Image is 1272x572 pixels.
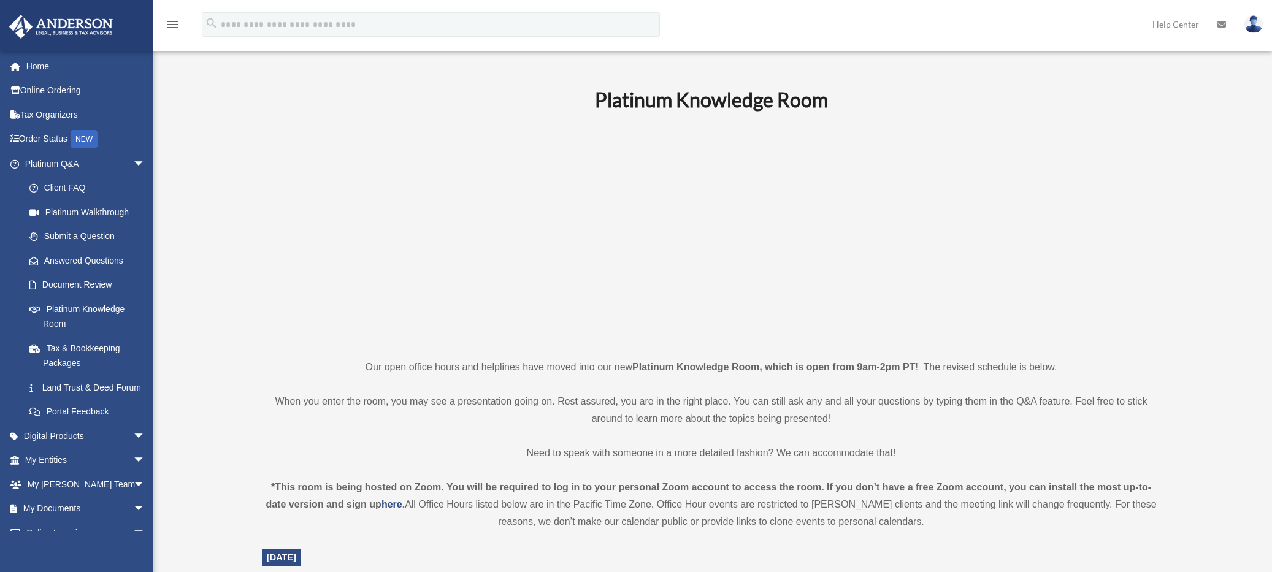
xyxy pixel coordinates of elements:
[262,444,1160,462] p: Need to speak with someone in a more detailed fashion? We can accommodate that!
[262,479,1160,530] div: All Office Hours listed below are in the Pacific Time Zone. Office Hour events are restricted to ...
[17,200,164,224] a: Platinum Walkthrough
[9,54,164,78] a: Home
[6,15,117,39] img: Anderson Advisors Platinum Portal
[527,129,895,336] iframe: 231110_Toby_KnowledgeRoom
[205,17,218,30] i: search
[17,273,164,297] a: Document Review
[9,472,164,497] a: My [PERSON_NAME] Teamarrow_drop_down
[262,359,1160,376] p: Our open office hours and helplines have moved into our new ! The revised schedule is below.
[71,130,98,148] div: NEW
[9,102,164,127] a: Tax Organizers
[133,521,158,546] span: arrow_drop_down
[9,78,164,103] a: Online Ordering
[133,151,158,177] span: arrow_drop_down
[267,552,296,562] span: [DATE]
[133,472,158,497] span: arrow_drop_down
[262,393,1160,427] p: When you enter the room, you may see a presentation going on. Rest assured, you are in the right ...
[133,497,158,522] span: arrow_drop_down
[17,375,164,400] a: Land Trust & Deed Forum
[17,248,164,273] a: Answered Questions
[17,336,164,375] a: Tax & Bookkeeping Packages
[9,151,164,176] a: Platinum Q&Aarrow_drop_down
[133,448,158,473] span: arrow_drop_down
[632,362,915,372] strong: Platinum Knowledge Room, which is open from 9am-2pm PT
[1244,15,1263,33] img: User Pic
[381,499,402,509] a: here
[266,482,1151,509] strong: *This room is being hosted on Zoom. You will be required to log in to your personal Zoom account ...
[595,88,828,112] b: Platinum Knowledge Room
[402,499,405,509] strong: .
[17,297,158,336] a: Platinum Knowledge Room
[133,424,158,449] span: arrow_drop_down
[9,127,164,152] a: Order StatusNEW
[9,424,164,448] a: Digital Productsarrow_drop_down
[9,497,164,521] a: My Documentsarrow_drop_down
[9,448,164,473] a: My Entitiesarrow_drop_down
[17,224,164,249] a: Submit a Question
[17,400,164,424] a: Portal Feedback
[9,521,164,545] a: Online Learningarrow_drop_down
[166,17,180,32] i: menu
[17,176,164,200] a: Client FAQ
[166,21,180,32] a: menu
